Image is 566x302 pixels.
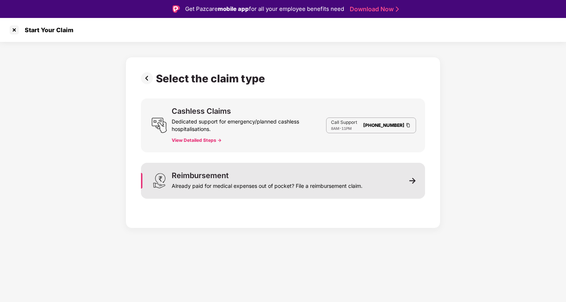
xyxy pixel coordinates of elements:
[20,26,73,34] div: Start Your Claim
[172,172,229,179] div: Reimbursement
[172,137,222,143] button: View Detailed Steps ->
[331,126,339,131] span: 8AM
[218,5,249,12] strong: mobile app
[350,5,397,13] a: Download Now
[172,5,180,13] img: Logo
[156,72,268,85] div: Select the claim type
[341,126,352,131] span: 11PM
[331,119,357,125] p: Call Support
[396,5,399,13] img: Stroke
[363,122,404,128] a: [PHONE_NUMBER]
[172,115,326,133] div: Dedicated support for emergency/planned cashless hospitalisations.
[151,173,167,189] img: svg+xml;base64,PHN2ZyB3aWR0aD0iMjQiIGhlaWdodD0iMzEiIHZpZXdCb3g9IjAgMCAyNCAzMSIgZmlsbD0ibm9uZSIgeG...
[405,122,411,128] img: Clipboard Icon
[409,177,416,184] img: svg+xml;base64,PHN2ZyB3aWR0aD0iMTEiIGhlaWdodD0iMTEiIHZpZXdCb3g9IjAgMCAxMSAxMSIgZmlsbD0ibm9uZSIgeG...
[172,179,362,190] div: Already paid for medical expenses out of pocket? File a reimbursement claim.
[331,125,357,131] div: -
[141,72,156,84] img: svg+xml;base64,PHN2ZyBpZD0iUHJldi0zMngzMiIgeG1sbnM9Imh0dHA6Ly93d3cudzMub3JnLzIwMDAvc3ZnIiB3aWR0aD...
[185,4,344,13] div: Get Pazcare for all your employee benefits need
[151,118,167,133] img: svg+xml;base64,PHN2ZyB3aWR0aD0iMjQiIGhlaWdodD0iMjUiIHZpZXdCb3g9IjAgMCAyNCAyNSIgZmlsbD0ibm9uZSIgeG...
[172,107,231,115] div: Cashless Claims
